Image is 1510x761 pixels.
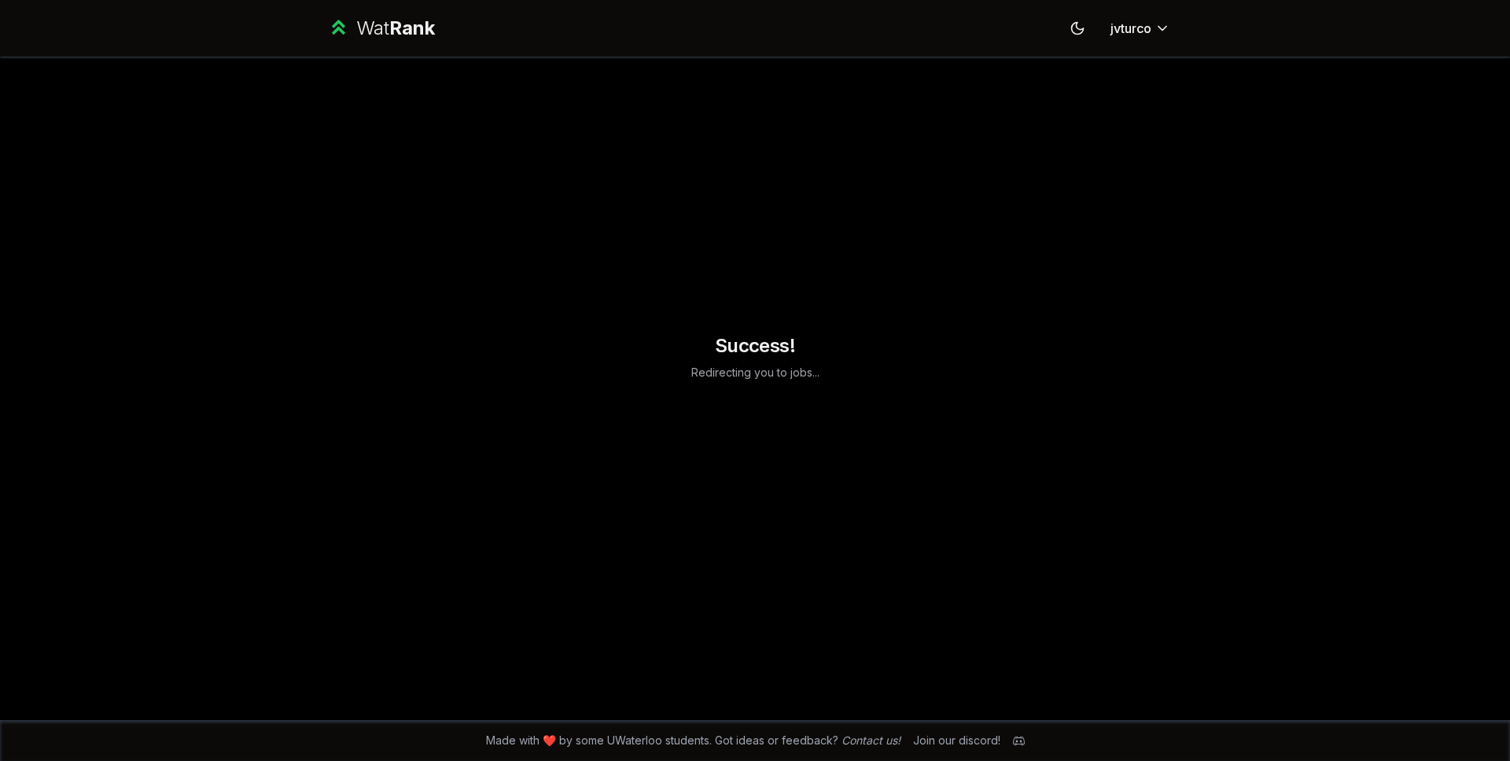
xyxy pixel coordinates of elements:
[691,365,819,380] p: Redirecting you to jobs...
[389,17,435,39] span: Rank
[356,16,435,41] div: Wat
[913,733,1000,748] div: Join our discord!
[691,333,819,358] h1: Success!
[1098,14,1183,42] button: jvturco
[1110,19,1151,38] span: jvturco
[486,733,900,748] span: Made with ❤️ by some UWaterloo students. Got ideas or feedback?
[327,16,435,41] a: WatRank
[842,733,900,747] a: Contact us!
